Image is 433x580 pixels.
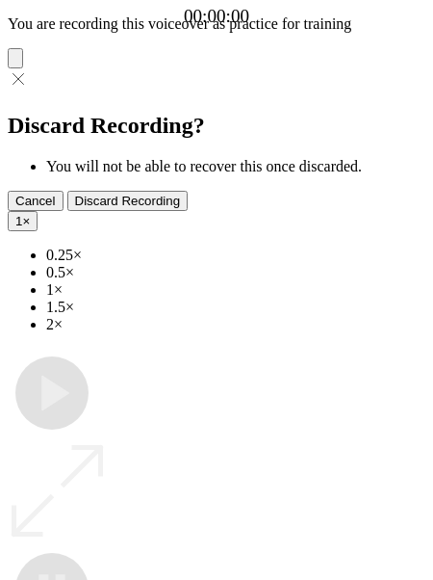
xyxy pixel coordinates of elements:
p: You are recording this voiceover as practice for training [8,15,425,33]
a: 00:00:00 [184,6,249,27]
button: Discard Recording [67,191,189,211]
li: 0.25× [46,247,425,264]
li: 2× [46,316,425,333]
button: 1× [8,211,38,231]
li: 1× [46,281,425,299]
button: Cancel [8,191,64,211]
span: 1 [15,214,22,228]
li: You will not be able to recover this once discarded. [46,158,425,175]
li: 1.5× [46,299,425,316]
li: 0.5× [46,264,425,281]
h2: Discard Recording? [8,113,425,139]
